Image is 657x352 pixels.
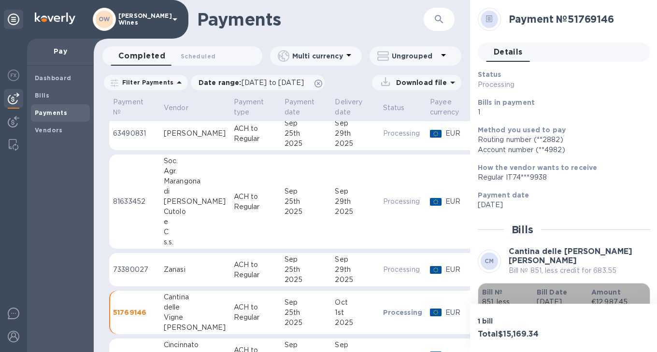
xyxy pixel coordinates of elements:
p: Vendor [164,103,188,113]
p: 81633452 [113,197,156,207]
p: ACH to Regular [234,260,277,280]
span: Details [494,45,523,59]
div: 25th [285,128,328,139]
p: Pay [35,46,86,56]
h2: Bills [512,224,533,236]
p: Processing [478,80,588,90]
p: 51769146 [113,308,156,317]
p: 73380027 [113,265,156,275]
div: 2025 [335,275,375,285]
span: [DATE] to [DATE] [242,79,304,86]
div: Regular IT74***9938 [478,172,643,183]
p: 1 [478,107,643,117]
b: Amount [591,288,621,296]
div: Routing number (**2882) [478,135,643,145]
div: Cutolo [164,207,226,217]
div: Sep [285,118,328,128]
div: Sep [285,186,328,197]
p: Payee currency [430,97,459,117]
b: CM [485,257,494,265]
b: Status [478,70,501,78]
div: e [164,217,226,227]
p: EUR [445,265,471,275]
div: €12,987.45 [591,297,638,307]
div: 29th [335,265,375,275]
h2: Payment № 51769146 [509,13,643,25]
div: Sep [285,254,328,265]
div: Sep [335,254,375,265]
b: Payment date [478,191,529,199]
p: 63490831 [113,128,156,139]
div: Cantina [164,292,226,302]
p: EUR [445,128,471,139]
div: 2025 [285,275,328,285]
span: Delivery date [335,97,375,117]
p: Date range : [199,78,309,87]
b: Dashboard [35,74,71,82]
div: Oct [335,297,375,308]
p: EUR [445,308,471,318]
p: Payment date [285,97,315,117]
p: Processing [383,128,423,139]
div: Marangona [164,176,226,186]
div: s.s. [164,237,226,247]
div: di [164,186,226,197]
div: 25th [285,265,328,275]
span: Status [383,103,417,113]
p: ACH to Regular [234,302,277,323]
b: Payments [35,109,67,116]
div: Vigne [164,312,226,323]
div: 1st [335,308,375,318]
div: 2025 [285,207,328,217]
div: [PERSON_NAME] [164,128,226,139]
p: Payment type [234,97,264,117]
span: Payment date [285,97,328,117]
button: Bill №851, less credit for 683.55Bill Date[DATE]Amount€12,987.45 [478,283,650,337]
p: ACH to Regular [234,124,277,144]
div: Date range:[DATE] to [DATE] [191,75,325,90]
div: Unpin categories [4,10,23,29]
div: 25th [285,197,328,207]
p: 1 bill [478,316,560,326]
b: Vendors [35,127,63,134]
div: 25th [285,308,328,318]
b: Bill № [482,288,503,296]
p: ACH to Regular [234,192,277,212]
div: Zanasi [164,265,226,275]
p: Processing [383,197,423,207]
p: [PERSON_NAME] Wines [118,13,167,26]
p: 851, less credit for 683.55 [482,297,529,327]
div: 29th [335,128,375,139]
div: 2025 [285,318,328,328]
div: delle [164,302,226,312]
div: Account number (**4982) [478,145,643,155]
div: Sep [335,186,375,197]
div: 2025 [285,139,328,149]
div: [PERSON_NAME] [164,197,226,207]
p: Processing [383,265,423,275]
b: Bills [35,92,49,99]
p: Multi currency [292,51,343,61]
p: Download file [392,78,447,87]
img: Foreign exchange [8,70,19,81]
p: Bill № 851, less credit for 683.55 [509,266,650,276]
div: Cincinnato [164,340,226,350]
span: Completed [118,49,165,63]
p: Ungrouped [392,51,438,61]
b: Bills in payment [478,99,535,106]
p: [DATE] [478,200,643,210]
p: Payment № [113,97,143,117]
span: Payment № [113,97,156,117]
div: Agr. [164,166,226,176]
div: Soc. [164,156,226,166]
div: 2025 [335,207,375,217]
span: Payee currency [430,97,471,117]
p: Delivery date [335,97,362,117]
div: C [164,227,226,237]
b: Bill Date [537,288,567,296]
div: [PERSON_NAME] [164,323,226,333]
div: 29th [335,197,375,207]
h1: Payments [197,9,424,29]
p: [DATE] [537,297,584,307]
img: Logo [35,13,75,24]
